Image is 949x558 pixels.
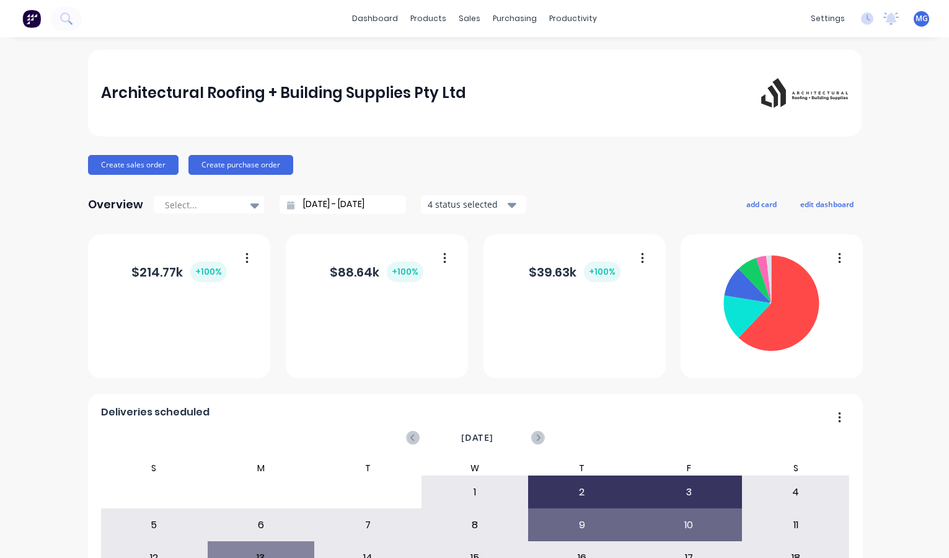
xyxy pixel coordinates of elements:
div: F [635,461,743,476]
span: Deliveries scheduled [101,405,210,420]
div: $ 214.77k [131,262,227,282]
div: + 100 % [190,262,227,282]
button: add card [738,196,785,212]
div: M [208,461,315,476]
img: Architectural Roofing + Building Supplies Pty Ltd [761,78,848,108]
div: 1 [422,477,528,508]
div: 7 [315,510,421,541]
div: sales [452,9,487,28]
span: MG [916,13,928,24]
div: $ 39.63k [529,262,620,282]
div: settings [805,9,851,28]
div: 6 [208,510,314,541]
div: + 100 % [584,262,620,282]
button: edit dashboard [792,196,862,212]
div: 4 status selected [428,198,506,211]
div: T [528,461,635,476]
button: Create purchase order [188,155,293,175]
div: 11 [743,510,849,541]
div: 8 [422,510,528,541]
div: T [314,461,422,476]
div: 10 [636,510,742,541]
div: productivity [543,9,603,28]
div: Overview [88,192,143,217]
div: S [100,461,208,476]
div: 5 [101,510,207,541]
div: Architectural Roofing + Building Supplies Pty Ltd [101,81,466,105]
div: W [422,461,529,476]
button: Create sales order [88,155,179,175]
div: 2 [529,477,635,508]
div: 3 [636,477,742,508]
div: S [742,461,849,476]
div: 4 [743,477,849,508]
div: + 100 % [387,262,423,282]
div: $ 88.64k [330,262,423,282]
div: products [404,9,452,28]
button: 4 status selected [421,195,526,214]
img: Factory [22,9,41,28]
a: dashboard [346,9,404,28]
div: 9 [529,510,635,541]
div: purchasing [487,9,543,28]
span: [DATE] [461,431,493,445]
